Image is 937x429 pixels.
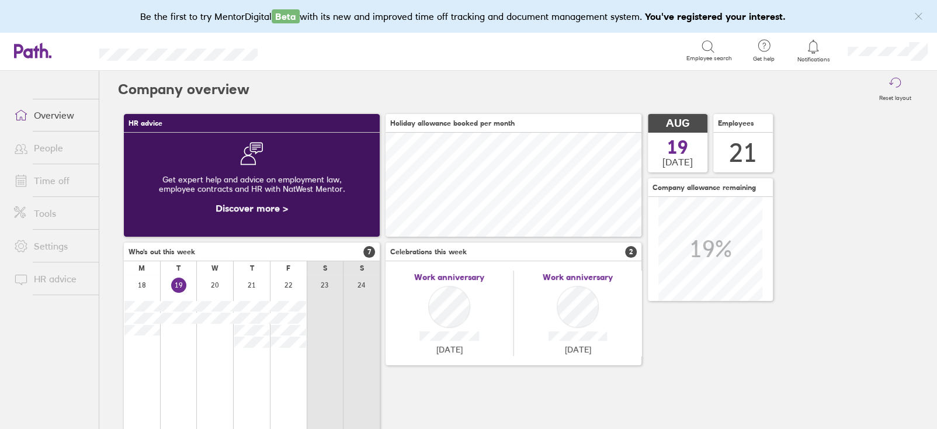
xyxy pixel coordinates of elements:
[436,345,463,354] span: [DATE]
[289,45,319,56] div: Search
[625,246,637,258] span: 2
[129,248,195,256] span: Who's out this week
[5,169,99,192] a: Time off
[5,202,99,225] a: Tools
[216,202,288,214] a: Discover more >
[653,184,756,192] span: Company allowance remaining
[872,71,918,108] button: Reset layout
[5,234,99,258] a: Settings
[645,11,786,22] b: You've registered your interest.
[414,272,484,282] span: Work anniversary
[5,267,99,290] a: HR advice
[686,55,732,62] span: Employee search
[667,138,688,157] span: 19
[363,246,375,258] span: 7
[138,264,145,272] div: M
[118,71,249,108] h2: Company overview
[662,157,693,167] span: [DATE]
[176,264,181,272] div: T
[666,117,689,130] span: AUG
[129,119,162,127] span: HR advice
[390,248,467,256] span: Celebrations this week
[543,272,613,282] span: Work anniversary
[286,264,290,272] div: F
[565,345,591,354] span: [DATE]
[250,264,254,272] div: T
[5,136,99,160] a: People
[272,9,300,23] span: Beta
[794,56,832,63] span: Notifications
[729,138,757,168] div: 21
[5,103,99,127] a: Overview
[360,264,364,272] div: S
[794,39,832,63] a: Notifications
[872,91,918,102] label: Reset layout
[323,264,327,272] div: S
[211,264,218,272] div: W
[745,56,783,63] span: Get help
[718,119,754,127] span: Employees
[390,119,515,127] span: Holiday allowance booked per month
[133,165,370,203] div: Get expert help and advice on employment law, employee contracts and HR with NatWest Mentor.
[140,9,797,23] div: Be the first to try MentorDigital with its new and improved time off tracking and document manage...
